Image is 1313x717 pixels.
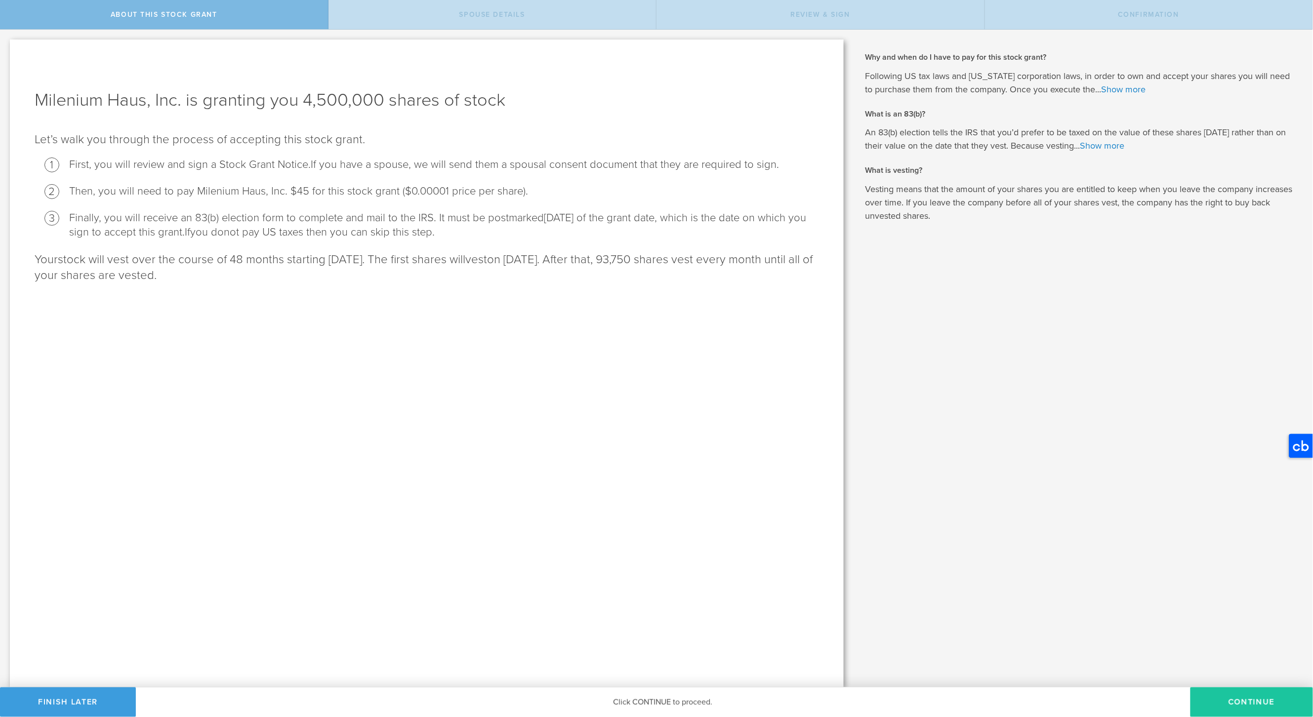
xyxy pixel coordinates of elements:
span: Spouse Details [459,10,525,19]
span: vest [465,252,487,267]
span: About this stock grant [111,10,217,19]
span: you do [190,226,224,239]
h1: Milenium Haus, Inc. is granting you 4,500,000 shares of stock [35,88,819,112]
span: If you have a spouse, we will send them a spousal consent document that they are required to sign. [311,158,779,171]
p: An 83(b) election tells the IRS that you’d prefer to be taxed on the value of these shares [DATE]... [865,126,1298,153]
li: Finally, you will receive an 83(b) election form to complete and mail to the IRS . It must be pos... [69,211,819,239]
h2: Why and when do I have to pay for this stock grant? [865,52,1298,63]
li: Then, you will need to pay Milenium Haus, Inc. $45 for this stock grant ($0.00001 price per share). [69,184,819,199]
a: Show more [1102,84,1146,95]
button: CONTINUE [1190,687,1313,717]
span: Your [35,252,58,267]
a: Show more [1080,140,1125,151]
p: Let’s walk you through the process of accepting this stock grant . [35,132,819,148]
iframe: Chat Widget [1264,640,1313,687]
h2: What is vesting? [865,165,1298,176]
span: Review & Sign [790,10,850,19]
p: stock will vest over the course of 48 months starting [DATE]. The first shares will on [DATE]. Af... [35,252,819,283]
p: Following US tax laws and [US_STATE] corporation laws, in order to own and accept your shares you... [865,70,1298,96]
div: Click CONTINUE to proceed. [136,687,1190,717]
p: Vesting means that the amount of your shares you are entitled to keep when you leave the company ... [865,183,1298,223]
span: Confirmation [1118,10,1179,19]
li: First, you will review and sign a Stock Grant Notice. [69,158,819,172]
h2: What is an 83(b)? [865,109,1298,119]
